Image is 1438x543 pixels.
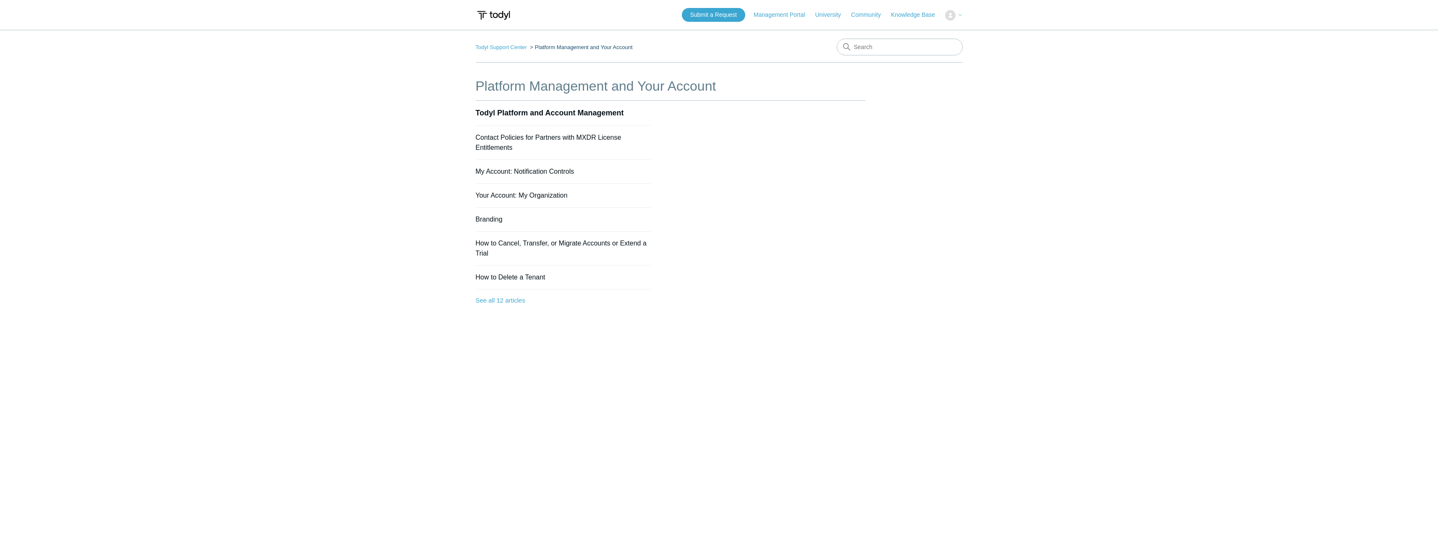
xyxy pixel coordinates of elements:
[476,274,545,281] a: How to Delete a Tenant
[682,8,745,22] a: Submit a Request
[476,216,503,223] a: Branding
[476,76,865,96] h1: Platform Management and Your Account
[891,10,943,19] a: Knowledge Base
[476,134,621,151] a: Contact Policies for Partners with MXDR License Entitlements
[528,44,632,50] li: Platform Management and Your Account
[837,39,963,55] input: Search
[754,10,813,19] a: Management Portal
[476,192,568,199] a: Your Account: My Organization
[476,109,624,117] a: Todyl Platform and Account Management
[476,44,529,50] li: Todyl Support Center
[476,44,527,50] a: Todyl Support Center
[476,168,574,175] a: My Account: Notification Controls
[476,290,651,312] a: See all 12 articles
[476,8,511,23] img: Todyl Support Center Help Center home page
[851,10,889,19] a: Community
[815,10,849,19] a: University
[476,240,647,257] a: How to Cancel, Transfer, or Migrate Accounts or Extend a Trial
